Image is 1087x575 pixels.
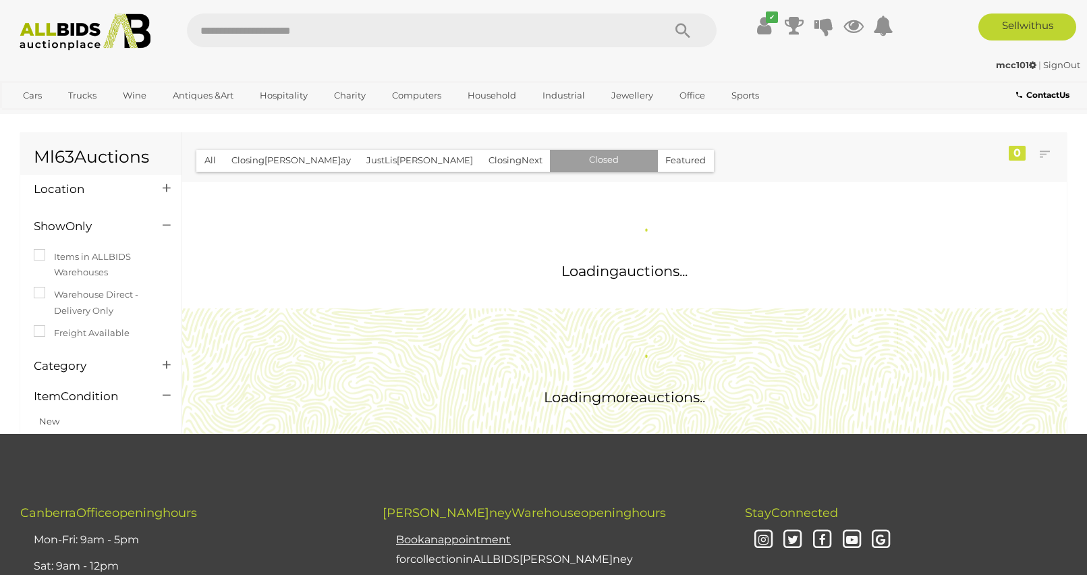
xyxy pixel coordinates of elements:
div: 0 [1009,146,1026,161]
span: st [PERSON_NAME] [366,155,473,165]
bbb: mo [601,389,625,406]
a: Industrial [534,84,594,107]
i: Instagram [752,528,775,552]
span: l [204,155,216,165]
label: Freight Available [34,325,130,341]
bbb: auct [619,263,650,279]
span: ing re ions.. [544,389,705,406]
i: Google [870,528,893,552]
bbb: Anti [173,90,191,101]
button: Closed [550,150,658,172]
bbb: Fr [62,533,73,546]
bbb: open [112,505,143,520]
span: hold [468,90,516,101]
i: ✔ [766,11,778,23]
bbb: Condi [61,389,95,403]
bbb: Loca [34,182,61,196]
bbb: Wi [123,90,135,101]
span: tion [34,182,84,196]
i: Youtube [840,528,864,552]
a: Jewellery [603,84,662,107]
span: ing ions... [561,263,688,279]
span: ay cted [745,505,838,520]
bbb: Ou [1063,59,1077,70]
bbb: Cate [34,359,60,373]
bbb: Lis [385,155,397,165]
bbb: mcc [996,59,1016,70]
span: ality [260,90,308,101]
bbb: Load [561,263,596,279]
a: Wine [114,84,155,107]
bbb: It [34,389,42,403]
button: JustLis[PERSON_NAME] [358,150,481,171]
bbb: Hospit [260,90,289,101]
bbb: Canb [20,505,53,520]
span: 63 ions [34,146,149,167]
bbb: open [581,505,612,520]
img: Allbids.com.au [12,13,159,51]
bbb: Ne [522,155,534,165]
bbb: Sh [34,219,48,233]
span: trial [542,90,585,101]
span: ters [392,90,441,101]
bbb: U [1059,90,1065,100]
bbb: Tru [68,90,82,101]
a: Sports [723,84,768,107]
bbb: On [65,219,82,233]
span: ne [123,90,146,101]
button: Closing[PERSON_NAME]ay [223,150,359,171]
span: rs [23,90,42,101]
bbb: Jewel [611,90,637,101]
a: Hospitality [251,84,316,107]
span: n- i: 9 m - 5 m [34,533,139,546]
bbb: Clos [489,155,507,165]
bbb: Mo [34,533,51,546]
bbb: Conne [771,505,811,520]
bbb: wi [1020,19,1031,32]
i: Twitter [781,528,805,552]
bbb: Feat [665,155,685,165]
a: Trucks [59,84,105,107]
label: Warehouse Direct - Delivery Only [34,287,168,319]
a: Office [671,84,714,107]
span: ity [334,90,366,101]
bbb: colle [410,553,435,566]
span: r ction n IDS ney [396,553,633,566]
span: w [39,416,59,427]
span: ured [665,155,706,165]
bbb: i [463,553,466,566]
bbb: Sa [34,559,47,572]
button: ClosingNext [480,150,551,171]
span: ow ly [34,219,92,233]
bbb: Al [204,155,213,165]
span: cks [68,90,96,101]
span: lery [611,90,653,101]
i: Facebook [810,528,834,552]
bbb: Char [334,90,355,101]
span: erra ice ing rs [20,505,197,520]
span: ll th s [1002,19,1053,32]
span: gory [34,359,86,373]
a: ContactUs [1016,88,1073,103]
bbb: hou [163,505,186,520]
a: Charity [325,84,374,107]
bbb: Off [76,505,98,520]
bbb: House [468,90,496,101]
bbb: Ne [39,416,52,427]
bbb: Auct [74,146,114,167]
bbb: a [87,533,93,546]
bbb: a [424,533,430,546]
bbb: Clos [231,155,250,165]
bbb: p [100,559,107,572]
span: rts [731,90,759,101]
bbb: [PERSON_NAME] [520,553,613,566]
bbb: ALLB [473,553,501,566]
bbb: u [1042,19,1049,32]
a: Sellwithus [978,13,1076,40]
span: ney ouse ing rs [383,505,666,520]
bbb: Wareh [511,505,552,520]
span: ques & t [173,90,233,101]
span: | [1038,59,1041,70]
a: Household [459,84,525,107]
bbb: St [745,505,757,520]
